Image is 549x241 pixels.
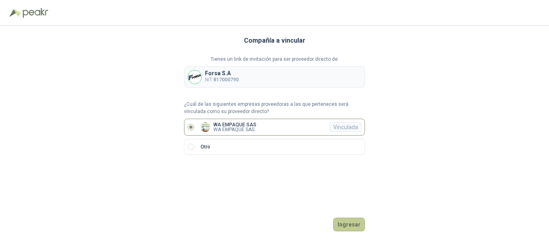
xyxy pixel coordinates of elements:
[330,122,362,132] div: Vinculada
[23,8,48,18] img: Peakr
[244,35,305,46] h3: Compañía a vincular
[184,56,365,63] p: Tienes un link de invitación para ser proveedor directo de:
[201,143,210,151] p: Otro
[188,70,201,84] img: Company Logo
[205,76,239,84] p: NIT
[201,122,210,132] img: Company Logo
[205,70,239,76] p: Forsa S.A
[333,218,365,231] button: Ingresar
[10,9,21,17] img: Logo
[184,101,365,116] p: ¿Cuál de las siguientes empresas proveedoras a las que perteneces será vinculada como su proveedo...
[213,77,239,82] b: 817000790
[213,122,256,127] p: WA EMPAQUE SAS
[213,127,256,132] p: WA EMPAQUE SAS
